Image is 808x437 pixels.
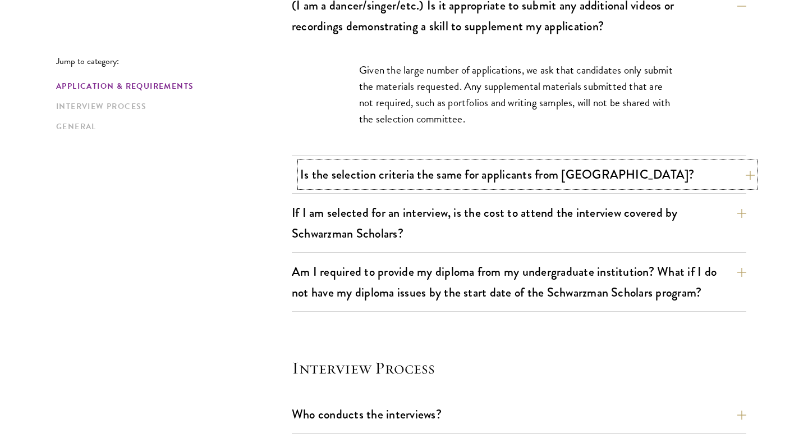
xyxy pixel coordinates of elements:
button: If I am selected for an interview, is the cost to attend the interview covered by Schwarzman Scho... [292,200,746,246]
a: Application & Requirements [56,80,285,92]
button: Am I required to provide my diploma from my undergraduate institution? What if I do not have my d... [292,259,746,305]
a: Interview Process [56,101,285,112]
p: Given the large number of applications, we ask that candidates only submit the materials requeste... [359,62,679,127]
button: Is the selection criteria the same for applicants from [GEOGRAPHIC_DATA]? [300,162,755,187]
a: General [56,121,285,133]
h4: Interview Process [292,357,746,379]
button: Who conducts the interviews? [292,402,746,427]
p: Jump to category: [56,56,292,66]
